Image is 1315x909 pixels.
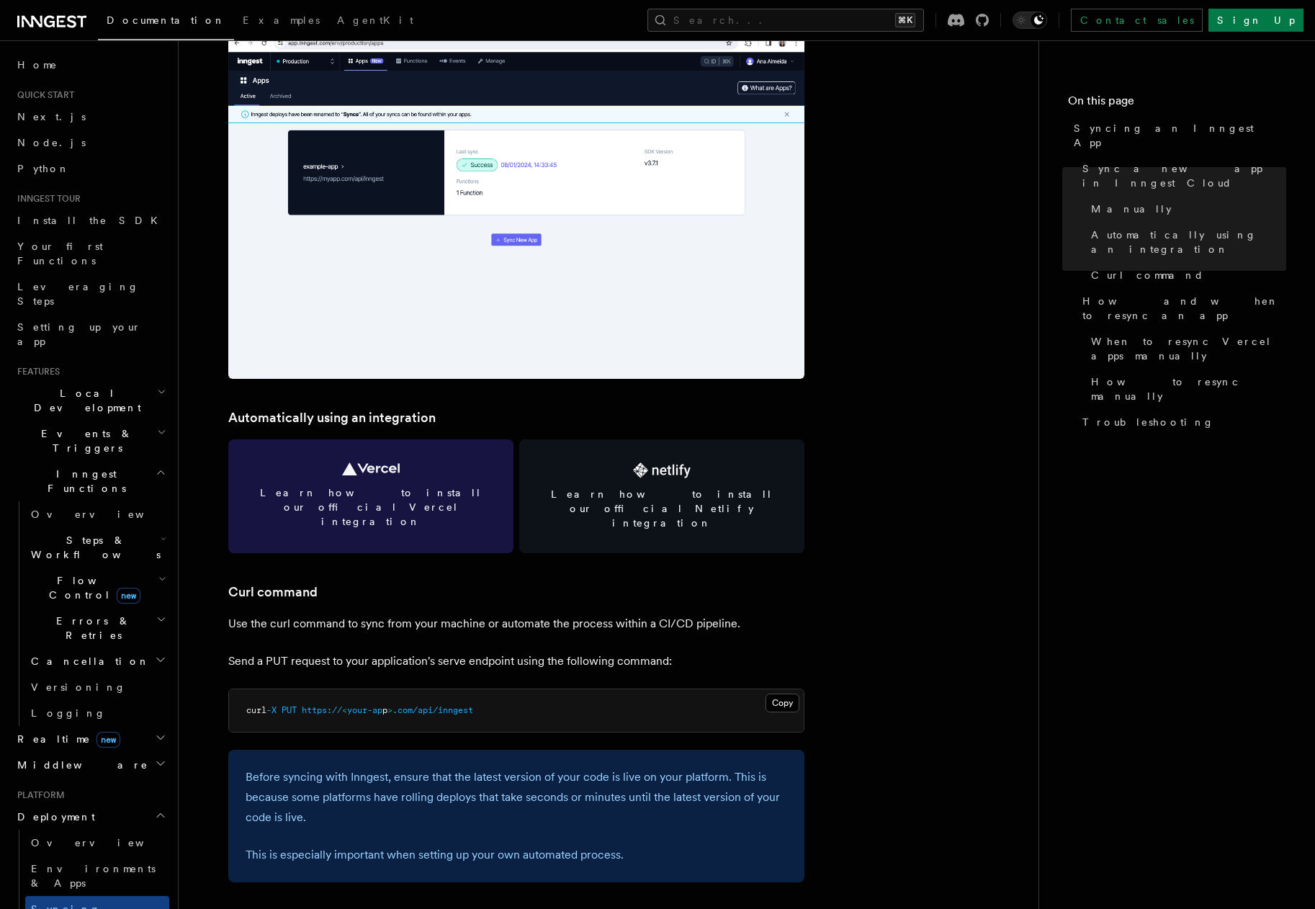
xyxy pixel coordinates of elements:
span: Automatically using an integration [1091,228,1286,256]
a: Curl command [228,582,318,602]
a: Curl command [1085,262,1286,288]
span: Inngest tour [12,193,81,205]
button: Steps & Workflows [25,527,169,568]
span: .com/api/inngest [392,705,473,715]
button: Flow Controlnew [25,568,169,608]
span: Home [17,58,58,72]
span: AgentKit [337,14,413,26]
a: Environments & Apps [25,856,169,896]
span: p [382,705,387,715]
span: Documentation [107,14,225,26]
button: Deployment [12,804,169,830]
a: Documentation [98,4,234,40]
span: https:// [302,705,342,715]
span: Logging [31,707,106,719]
span: Overview [31,837,179,848]
a: Your first Functions [12,233,169,274]
a: Node.js [12,130,169,156]
button: Search...⌘K [647,9,924,32]
span: Manually [1091,202,1172,216]
a: How and when to resync an app [1077,288,1286,328]
button: Copy [766,694,799,712]
a: Logging [25,700,169,726]
button: Middleware [12,752,169,778]
a: Overview [25,501,169,527]
span: Deployment [12,810,95,824]
span: Curl command [1091,268,1204,282]
a: Versioning [25,674,169,700]
a: How to resync manually [1085,369,1286,409]
span: Sync a new app in Inngest Cloud [1082,161,1286,190]
div: Inngest Functions [12,501,169,726]
span: Next.js [17,111,86,122]
a: Learn how to install our official Vercel integration [228,439,513,553]
a: Manually [1085,196,1286,222]
p: Before syncing with Inngest, ensure that the latest version of your code is live on your platform... [246,767,787,828]
button: Realtimenew [12,726,169,752]
span: Realtime [12,732,120,746]
span: How and when to resync an app [1082,294,1286,323]
span: Middleware [12,758,148,772]
span: your-ap [347,705,382,715]
span: Environments & Apps [31,863,156,889]
button: Local Development [12,380,169,421]
a: When to resync Vercel apps manually [1085,328,1286,369]
span: -X [266,705,277,715]
p: Use the curl command to sync from your machine or automate the process within a CI/CD pipeline. [228,614,804,634]
a: Home [12,52,169,78]
a: Next.js [12,104,169,130]
span: When to resync Vercel apps manually [1091,334,1286,363]
span: Leveraging Steps [17,281,139,307]
kbd: ⌘K [895,13,915,27]
span: Quick start [12,89,74,101]
a: Leveraging Steps [12,274,169,314]
button: Errors & Retries [25,608,169,648]
span: Events & Triggers [12,426,157,455]
span: curl [246,705,266,715]
span: > [387,705,392,715]
a: Syncing an Inngest App [1068,115,1286,156]
a: Contact sales [1071,9,1203,32]
a: Setting up your app [12,314,169,354]
span: Syncing an Inngest App [1074,121,1286,150]
span: Flow Control [25,573,158,602]
span: How to resync manually [1091,375,1286,403]
a: Overview [25,830,169,856]
a: Automatically using an integration [228,408,436,428]
span: Setting up your app [17,321,141,347]
button: Cancellation [25,648,169,674]
span: Learn how to install our official Vercel integration [246,485,496,529]
a: Sign Up [1208,9,1303,32]
a: Learn how to install our official Netlify integration [519,439,804,553]
span: new [117,588,140,604]
span: Learn how to install our official Netlify integration [537,487,787,530]
a: Sync a new app in Inngest Cloud [1077,156,1286,196]
span: Features [12,366,60,377]
a: Troubleshooting [1077,409,1286,435]
span: Python [17,163,70,174]
span: Install the SDK [17,215,166,226]
span: new [97,732,120,748]
span: Steps & Workflows [25,533,161,562]
span: Versioning [31,681,126,693]
button: Inngest Functions [12,461,169,501]
span: Local Development [12,386,157,415]
img: Inngest Cloud screen with apps [228,34,804,379]
p: This is especially important when setting up your own automated process. [246,845,787,865]
span: < [342,705,347,715]
a: Install the SDK [12,207,169,233]
button: Events & Triggers [12,421,169,461]
span: Your first Functions [17,241,103,267]
span: Cancellation [25,654,150,668]
a: Python [12,156,169,182]
p: Send a PUT request to your application's serve endpoint using the following command: [228,651,804,671]
button: Toggle dark mode [1013,12,1047,29]
span: Platform [12,789,65,801]
span: PUT [282,705,297,715]
span: Errors & Retries [25,614,156,642]
a: AgentKit [328,4,422,39]
a: Automatically using an integration [1085,222,1286,262]
a: Examples [234,4,328,39]
span: Overview [31,509,179,520]
span: Node.js [17,137,86,148]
